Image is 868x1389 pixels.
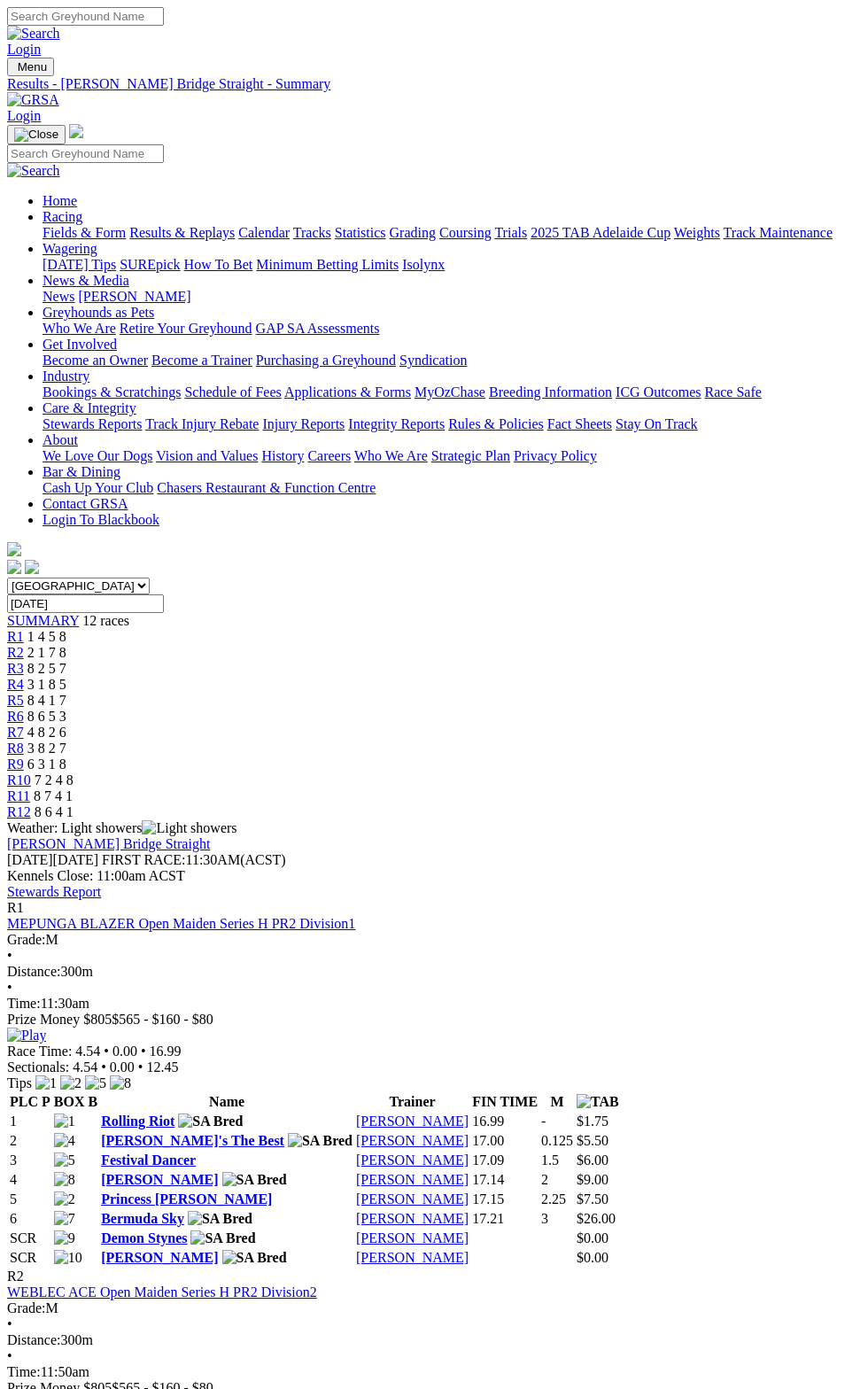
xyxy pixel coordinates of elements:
div: Greyhounds as Pets [43,321,861,337]
img: TAB [577,1094,619,1110]
a: [PERSON_NAME] [101,1172,218,1187]
a: Statistics [335,225,386,240]
span: • [7,1316,12,1331]
a: Rolling Riot [101,1114,174,1129]
span: R2 [7,645,24,660]
a: Breeding Information [489,384,612,400]
a: Retire Your Greyhound [120,321,252,336]
img: SA Bred [222,1172,287,1188]
a: MEPUNGA BLAZER Open Maiden Series H PR2 Division1 [7,916,355,931]
a: History [261,448,304,463]
a: Race Safe [704,384,761,400]
a: [DATE] Tips [43,257,116,272]
img: Play [7,1028,46,1044]
img: logo-grsa-white.png [69,124,83,138]
input: Search [7,144,164,163]
span: • [7,1348,12,1363]
a: [PERSON_NAME] [356,1211,469,1226]
text: - [541,1114,546,1129]
a: [PERSON_NAME] [356,1191,469,1207]
input: Search [7,7,164,26]
span: 4.54 [73,1059,97,1075]
td: 6 [9,1210,51,1228]
div: Bar & Dining [43,480,861,496]
a: Tracks [293,225,331,240]
img: twitter.svg [25,560,39,574]
td: 5 [9,1191,51,1208]
a: Contact GRSA [43,496,128,511]
span: Distance: [7,964,60,979]
a: Results - [PERSON_NAME] Bridge Straight - Summary [7,76,861,92]
img: Search [7,163,60,179]
a: Stewards Reports [43,416,142,431]
span: $0.00 [577,1250,608,1265]
a: Minimum Betting Limits [256,257,399,272]
a: Applications & Forms [284,384,411,400]
img: Light showers [142,820,236,836]
a: Strategic Plan [431,448,510,463]
a: R4 [7,677,24,692]
img: 1 [54,1114,75,1129]
span: Time: [7,996,41,1011]
div: Racing [43,225,861,241]
span: FIRST RACE: [102,852,185,867]
a: Become a Trainer [151,353,252,368]
span: 6 3 1 8 [27,757,66,772]
a: Festival Dancer [101,1152,196,1168]
span: $7.50 [577,1191,608,1207]
a: Privacy Policy [514,448,597,463]
div: M [7,932,861,948]
div: Care & Integrity [43,416,861,432]
a: How To Bet [184,257,253,272]
a: Login [7,108,41,123]
a: Get Involved [43,337,117,352]
th: M [540,1093,574,1111]
a: [PERSON_NAME] Bridge Straight [7,836,210,851]
span: R6 [7,709,24,724]
span: [DATE] [7,852,53,867]
span: 16.99 [150,1044,182,1059]
a: R3 [7,661,24,676]
td: 17.09 [471,1152,539,1169]
a: Cash Up Your Club [43,480,153,495]
img: logo-grsa-white.png [7,542,21,556]
span: Race Time: [7,1044,72,1059]
a: Integrity Reports [348,416,445,431]
a: Vision and Values [156,448,258,463]
a: Login [7,42,41,57]
a: R8 [7,741,24,756]
a: Trials [494,225,527,240]
span: 0.00 [110,1059,135,1075]
span: R12 [7,804,31,819]
a: [PERSON_NAME] [78,289,190,304]
td: 17.14 [471,1171,539,1189]
img: 5 [85,1075,106,1091]
a: Fact Sheets [547,416,612,431]
span: 8 4 1 7 [27,693,66,708]
a: R7 [7,725,24,740]
div: Get Involved [43,353,861,369]
img: SA Bred [190,1230,255,1246]
span: 8 2 5 7 [27,661,66,676]
a: Chasers Restaurant & Function Centre [157,480,376,495]
td: SCR [9,1230,51,1247]
span: 8 6 5 3 [27,709,66,724]
span: $0.00 [577,1230,608,1245]
span: $5.50 [577,1133,608,1148]
td: 17.21 [471,1210,539,1228]
div: 11:50am [7,1364,861,1380]
td: 2 [9,1132,51,1150]
button: Toggle navigation [7,125,66,144]
span: 4.54 [75,1044,100,1059]
span: P [42,1094,50,1109]
img: 5 [54,1152,75,1168]
span: • [104,1044,109,1059]
div: Wagering [43,257,861,273]
span: R10 [7,772,31,788]
text: 2 [541,1172,548,1187]
span: $6.00 [577,1152,608,1168]
span: $9.00 [577,1172,608,1187]
div: Industry [43,384,861,400]
img: 2 [54,1191,75,1207]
